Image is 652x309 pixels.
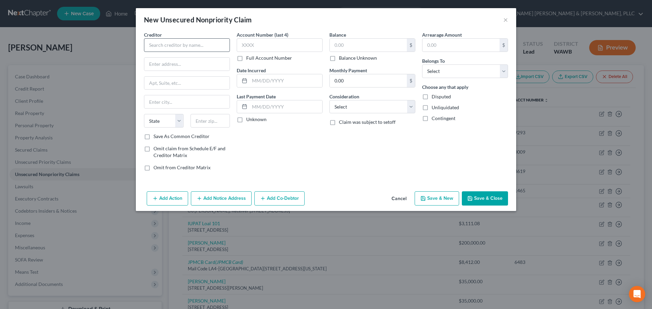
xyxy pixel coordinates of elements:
div: $ [407,39,415,52]
input: MM/DD/YYYY [250,100,322,113]
span: Claim was subject to setoff [339,119,396,125]
div: $ [407,74,415,87]
input: Enter zip... [191,114,230,128]
button: Cancel [386,192,412,206]
span: Omit from Creditor Matrix [153,165,211,170]
button: Add Co-Debtor [254,191,305,206]
span: Belongs To [422,58,445,64]
label: Last Payment Date [237,93,276,100]
label: Balance [329,31,346,38]
input: Enter city... [144,95,230,108]
button: Add Notice Address [191,191,252,206]
span: Contingent [432,115,455,121]
label: Save As Common Creditor [153,133,210,140]
label: Monthly Payment [329,67,367,74]
input: 0.00 [330,74,407,87]
input: 0.00 [422,39,500,52]
button: × [503,16,508,24]
div: $ [500,39,508,52]
label: Account Number (last 4) [237,31,288,38]
input: 0.00 [330,39,407,52]
input: Search creditor by name... [144,38,230,52]
div: New Unsecured Nonpriority Claim [144,15,252,24]
label: Balance Unknown [339,55,377,61]
span: Creditor [144,32,162,38]
button: Save & Close [462,191,508,206]
div: Open Intercom Messenger [629,286,645,302]
label: Arrearage Amount [422,31,462,38]
label: Full Account Number [246,55,292,61]
button: Add Action [147,191,188,206]
button: Save & New [415,191,459,206]
label: Consideration [329,93,359,100]
span: Disputed [432,94,451,99]
input: MM/DD/YYYY [250,74,322,87]
span: Unliquidated [432,104,459,110]
input: XXXX [237,38,323,52]
span: Omit claim from Schedule E/F and Creditor Matrix [153,146,225,158]
input: Enter address... [144,58,230,71]
label: Choose any that apply [422,83,468,91]
label: Unknown [246,116,267,123]
label: Date Incurred [237,67,266,74]
input: Apt, Suite, etc... [144,77,230,90]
